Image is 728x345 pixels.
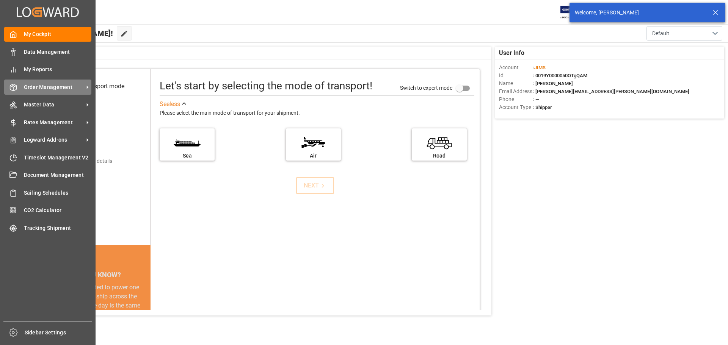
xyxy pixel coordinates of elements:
[50,283,141,337] div: The energy needed to power one large container ship across the ocean in a single day is the same ...
[24,206,92,214] span: CO2 Calculator
[24,30,92,38] span: My Cockpit
[416,152,463,160] div: Road
[4,44,91,59] a: Data Management
[400,84,452,91] span: Switch to expert mode
[534,65,546,70] span: JIMS
[163,152,211,160] div: Sea
[24,171,92,179] span: Document Management
[41,267,151,283] div: DID YOU KNOW?
[499,72,533,80] span: Id
[533,89,689,94] span: : [PERSON_NAME][EMAIL_ADDRESS][PERSON_NAME][DOMAIN_NAME]
[499,64,533,72] span: Account
[24,101,84,109] span: Master Data
[296,177,334,194] button: NEXT
[4,27,91,42] a: My Cockpit
[4,62,91,77] a: My Reports
[499,95,533,103] span: Phone
[4,150,91,165] a: Timeslot Management V2
[646,26,722,41] button: open menu
[304,181,327,190] div: NEXT
[160,78,372,94] div: Let's start by selecting the mode of transport!
[160,109,474,118] div: Please select the main mode of transport for your shipment.
[24,48,92,56] span: Data Management
[533,65,546,70] span: :
[560,6,587,19] img: Exertis%20JAM%20-%20Email%20Logo.jpg_1722504956.jpg
[575,9,705,17] div: Welcome, [PERSON_NAME]
[160,100,180,109] div: See less
[24,83,84,91] span: Order Management
[499,103,533,111] span: Account Type
[24,136,84,144] span: Logward Add-ons
[24,189,92,197] span: Sailing Schedules
[24,224,92,232] span: Tracking Shipment
[499,48,524,58] span: User Info
[31,26,113,41] span: Hello [PERSON_NAME]!
[4,168,91,183] a: Document Management
[4,203,91,218] a: CO2 Calculator
[533,97,539,102] span: : —
[533,81,573,86] span: : [PERSON_NAME]
[24,154,92,162] span: Timeslot Management V2
[533,105,552,110] span: : Shipper
[499,80,533,87] span: Name
[652,30,669,37] span: Default
[499,87,533,95] span: Email Address
[4,185,91,200] a: Sailing Schedules
[25,329,93,337] span: Sidebar Settings
[290,152,337,160] div: Air
[533,73,587,78] span: : 0019Y0000050OTgQAM
[4,220,91,235] a: Tracking Shipment
[24,66,92,73] span: My Reports
[24,119,84,126] span: Rates Management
